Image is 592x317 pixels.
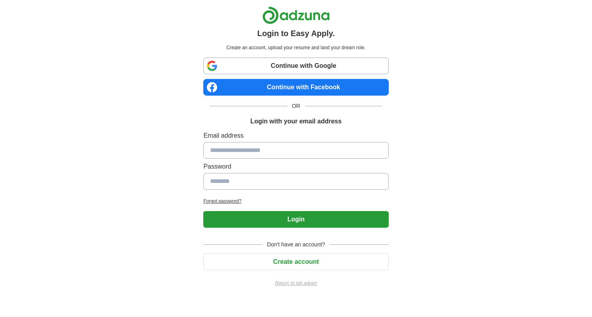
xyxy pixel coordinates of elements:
[262,6,330,24] img: Adzuna logo
[257,27,335,39] h1: Login to Easy Apply.
[250,117,342,126] h1: Login with your email address
[287,102,305,110] span: OR
[203,198,388,205] a: Forgot password?
[203,79,388,96] a: Continue with Facebook
[203,131,388,140] label: Email address
[203,280,388,287] a: Return to job advert
[205,44,387,51] p: Create an account, upload your resume and land your dream role.
[203,162,388,171] label: Password
[203,58,388,74] a: Continue with Google
[203,211,388,228] button: Login
[203,258,388,265] a: Create account
[262,240,330,249] span: Don't have an account?
[203,254,388,270] button: Create account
